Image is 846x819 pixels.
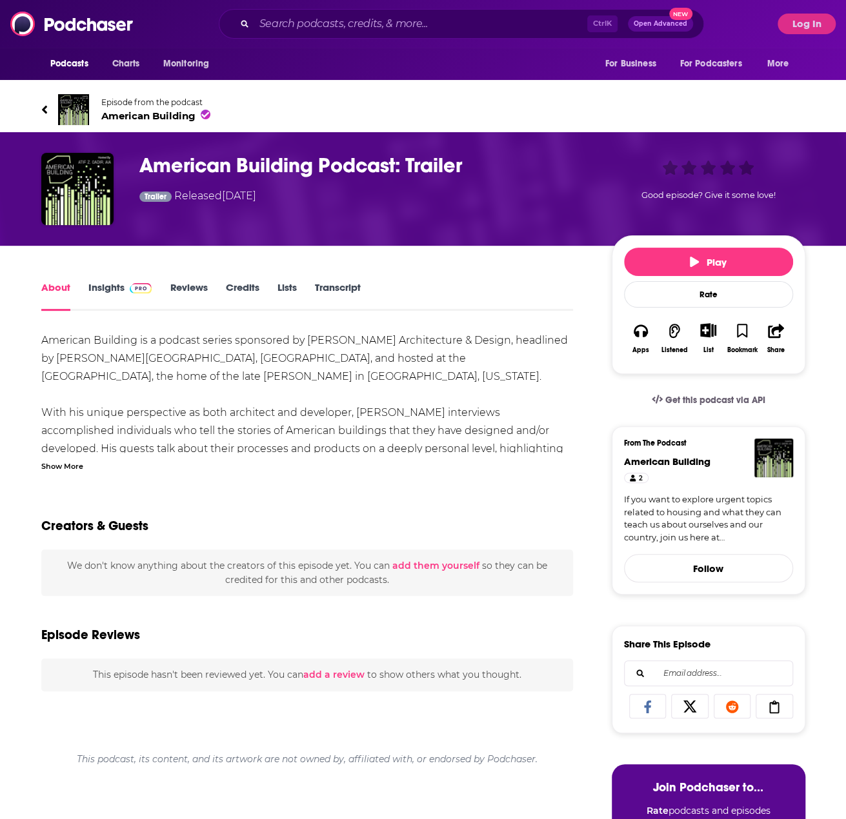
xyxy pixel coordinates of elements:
[625,805,792,816] li: podcasts and episodes
[759,315,792,362] button: Share
[629,694,667,718] a: Share on Facebook
[639,472,643,485] span: 2
[67,560,547,586] span: We don't know anything about the creators of this episode yet . You can so they can be credited f...
[634,21,687,27] span: Open Advanced
[41,52,105,76] button: open menu
[163,55,209,73] span: Monitoring
[628,16,693,32] button: Open AdvancedNew
[671,694,709,718] a: Share on X/Twitter
[112,55,140,73] span: Charts
[624,455,710,468] a: American Building
[145,193,166,201] span: Trailer
[624,493,793,544] a: If you want to explore urgent topics related to housing and what they can teach us about ourselve...
[624,439,783,448] h3: From The Podcast
[767,346,785,354] div: Share
[303,667,364,682] button: add a review
[767,55,789,73] span: More
[695,323,721,337] button: Show More Button
[641,384,776,416] a: Get this podcast via API
[41,94,805,125] a: American BuildingEpisode from the podcastAmerican Building
[314,281,360,311] a: Transcript
[672,52,761,76] button: open menu
[104,52,148,76] a: Charts
[727,346,757,354] div: Bookmark
[624,248,793,276] button: Play
[130,283,152,293] img: Podchaser Pro
[632,346,649,354] div: Apps
[624,315,658,362] button: Apps
[254,14,587,34] input: Search podcasts, credits, & more...
[624,638,710,650] h3: Share This Episode
[758,52,805,76] button: open menu
[277,281,296,311] a: Lists
[665,395,765,406] span: Get this podcast via API
[154,52,226,76] button: open menu
[624,554,793,582] button: Follow
[41,281,70,311] a: About
[624,473,649,483] a: 2
[725,315,759,362] button: Bookmark
[658,315,691,362] button: Listened
[714,694,751,718] a: Share on Reddit
[624,660,793,686] div: Search followers
[690,256,727,268] span: Play
[756,694,793,718] a: Copy Link
[10,12,134,36] img: Podchaser - Follow, Share and Rate Podcasts
[41,627,140,643] h3: Episode Reviews
[93,669,521,680] span: This episode hasn't been reviewed yet. You can to show others what you thought.
[641,190,776,200] span: Good episode? Give it some love!
[754,439,793,477] img: American Building
[625,780,792,794] h3: Join Podchaser to...
[680,55,742,73] span: For Podcasters
[41,153,114,225] img: American Building Podcast: Trailer
[596,52,672,76] button: open menu
[88,281,152,311] a: InsightsPodchaser Pro
[101,97,210,107] span: Episode from the podcast
[647,805,669,816] strong: Rate
[225,281,259,311] a: Credits
[139,153,591,178] h1: American Building Podcast: Trailer
[139,188,257,206] div: Released [DATE]
[50,55,88,73] span: Podcasts
[587,15,618,32] span: Ctrl K
[661,346,688,354] div: Listened
[624,281,793,308] div: Rate
[101,110,210,122] span: American Building
[669,8,692,20] span: New
[691,315,725,362] div: Show More ButtonList
[58,94,89,125] img: American Building
[41,743,574,775] div: This podcast, its content, and its artwork are not owned by, affiliated with, or endorsed by Podc...
[170,281,207,311] a: Reviews
[605,55,656,73] span: For Business
[219,9,704,39] div: Search podcasts, credits, & more...
[635,661,782,686] input: Email address...
[703,346,714,354] div: List
[392,560,479,571] button: add them yourself
[778,14,836,34] button: Log In
[41,518,148,534] h2: Creators & Guests
[41,331,574,602] div: American Building is a podcast series sponsored by [PERSON_NAME] Architecture & Design, headlined...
